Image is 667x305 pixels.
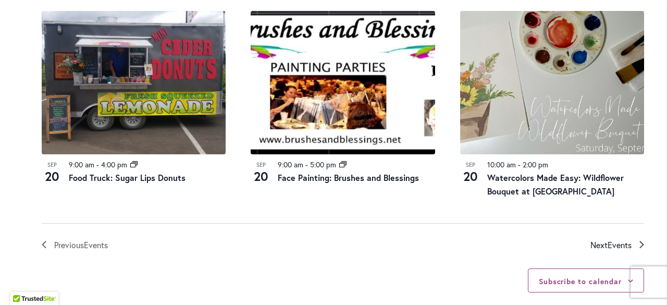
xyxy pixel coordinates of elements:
span: Previous [54,238,108,252]
time: 5:00 pm [310,160,336,169]
img: 25cdfb0fdae5fac2d41c26229c463054 [460,11,644,154]
span: Events [608,239,632,250]
time: 9:00 am [69,160,94,169]
span: Sep [251,161,271,169]
span: - [518,160,521,169]
span: Sep [460,161,481,169]
span: - [305,160,308,169]
span: Next [590,238,632,252]
a: Previous Events [42,238,108,252]
a: Watercolors Made Easy: Wildflower Bouquet at [GEOGRAPHIC_DATA] [487,172,624,197]
a: Face Painting: Brushes and Blessings [278,172,419,183]
span: 20 [42,167,63,185]
a: Next Events [590,238,644,252]
span: Events [84,239,108,250]
span: 20 [251,167,271,185]
iframe: Launch Accessibility Center [8,268,37,297]
time: 9:00 am [278,160,303,169]
span: Sep [42,161,63,169]
img: Food Truck: Sugar Lips Apple Cider Donuts [42,11,226,154]
button: Subscribe to calendar [539,276,622,286]
a: Food Truck: Sugar Lips Donuts [69,172,186,183]
time: 4:00 pm [101,160,127,169]
span: - [96,160,99,169]
span: 20 [460,167,481,185]
img: Brushes and Blessings – Face Painting [251,11,435,154]
time: 10:00 am [487,160,516,169]
time: 2:00 pm [523,160,548,169]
